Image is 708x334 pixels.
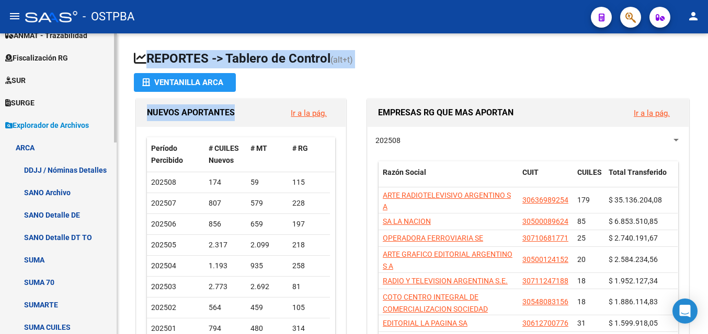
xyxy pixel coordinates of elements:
span: # RG [292,144,308,152]
datatable-header-cell: # MT [246,137,288,172]
span: 202504 [151,261,176,270]
h1: REPORTES -> Tablero de Control [134,50,691,68]
span: Período Percibido [151,144,183,164]
span: Fiscalización RG [5,52,68,64]
span: # MT [250,144,267,152]
div: Ventanilla ARCA [142,73,227,92]
span: COTO CENTRO INTEGRAL DE COMERCIALIZACION SOCIEDAD ANONIMA [383,293,488,325]
span: OPERADORA FERROVIARIA SE [383,234,483,242]
span: $ 6.853.510,85 [609,217,658,225]
span: 202501 [151,324,176,332]
button: Ir a la pág. [282,103,335,123]
span: 202505 [151,241,176,249]
div: 2.099 [250,239,284,251]
span: SA LA NACION [383,217,431,225]
mat-icon: menu [8,10,21,22]
span: 30636989254 [522,196,568,204]
span: $ 2.740.191,67 [609,234,658,242]
span: SUR [5,75,26,86]
span: 202508 [375,136,401,145]
div: 174 [209,176,242,188]
span: 20 [577,255,586,264]
span: CUILES [577,168,602,176]
a: Ir a la pág. [634,109,670,118]
div: 2.317 [209,239,242,251]
span: $ 1.886.114,83 [609,297,658,306]
span: - OSTPBA [83,5,134,28]
span: # CUILES Nuevos [209,144,239,164]
span: 30711247188 [522,277,568,285]
div: Open Intercom Messenger [672,299,698,324]
span: $ 2.584.234,56 [609,255,658,264]
div: 807 [209,197,242,209]
div: 856 [209,218,242,230]
span: Razón Social [383,168,426,176]
span: ANMAT - Trazabilidad [5,30,87,41]
div: 197 [292,218,326,230]
span: 202502 [151,303,176,312]
span: 202506 [151,220,176,228]
div: 579 [250,197,284,209]
span: 202508 [151,178,176,186]
div: 459 [250,302,284,314]
span: 202503 [151,282,176,291]
div: 1.193 [209,260,242,272]
span: $ 1.599.918,05 [609,319,658,327]
div: 564 [209,302,242,314]
span: ARTE GRAFICO EDITORIAL ARGENTINO S A [383,250,512,270]
div: 115 [292,176,326,188]
span: 18 [577,297,586,306]
span: 202507 [151,199,176,207]
span: Total Transferido [609,168,667,176]
span: 30500124152 [522,255,568,264]
span: RADIO Y TELEVISION ARGENTINA S.E. [383,277,508,285]
div: 2.692 [250,281,284,293]
span: 18 [577,277,586,285]
div: 935 [250,260,284,272]
span: 25 [577,234,586,242]
mat-icon: person [687,10,700,22]
span: EMPRESAS RG QUE MAS APORTAN [378,108,513,117]
div: 659 [250,218,284,230]
datatable-header-cell: # CUILES Nuevos [204,137,246,172]
span: CUIT [522,168,539,176]
div: 2.773 [209,281,242,293]
span: $ 35.136.204,08 [609,196,662,204]
span: NUEVOS APORTANTES [147,108,235,117]
span: 179 [577,196,590,204]
span: EDITORIAL LA PAGINA SA [383,319,467,327]
div: 81 [292,281,326,293]
datatable-header-cell: Período Percibido [147,137,204,172]
span: 85 [577,217,586,225]
button: Ventanilla ARCA [134,73,236,92]
datatable-header-cell: # RG [288,137,330,172]
span: 30612700776 [522,319,568,327]
span: SURGE [5,97,35,109]
div: 228 [292,197,326,209]
span: 30548083156 [522,297,568,306]
span: 31 [577,319,586,327]
datatable-header-cell: CUIT [518,161,573,196]
span: $ 1.952.127,34 [609,277,658,285]
div: 105 [292,302,326,314]
span: Explorador de Archivos [5,120,89,131]
span: (alt+t) [330,55,353,65]
div: 258 [292,260,326,272]
div: 59 [250,176,284,188]
div: 218 [292,239,326,251]
span: 30710681771 [522,234,568,242]
datatable-header-cell: Razón Social [379,161,518,196]
button: Ir a la pág. [625,103,678,123]
datatable-header-cell: CUILES [573,161,604,196]
a: Ir a la pág. [291,109,327,118]
span: 30500089624 [522,217,568,225]
span: ARTE RADIOTELEVISIVO ARGENTINO S A [383,191,511,211]
datatable-header-cell: Total Transferido [604,161,678,196]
